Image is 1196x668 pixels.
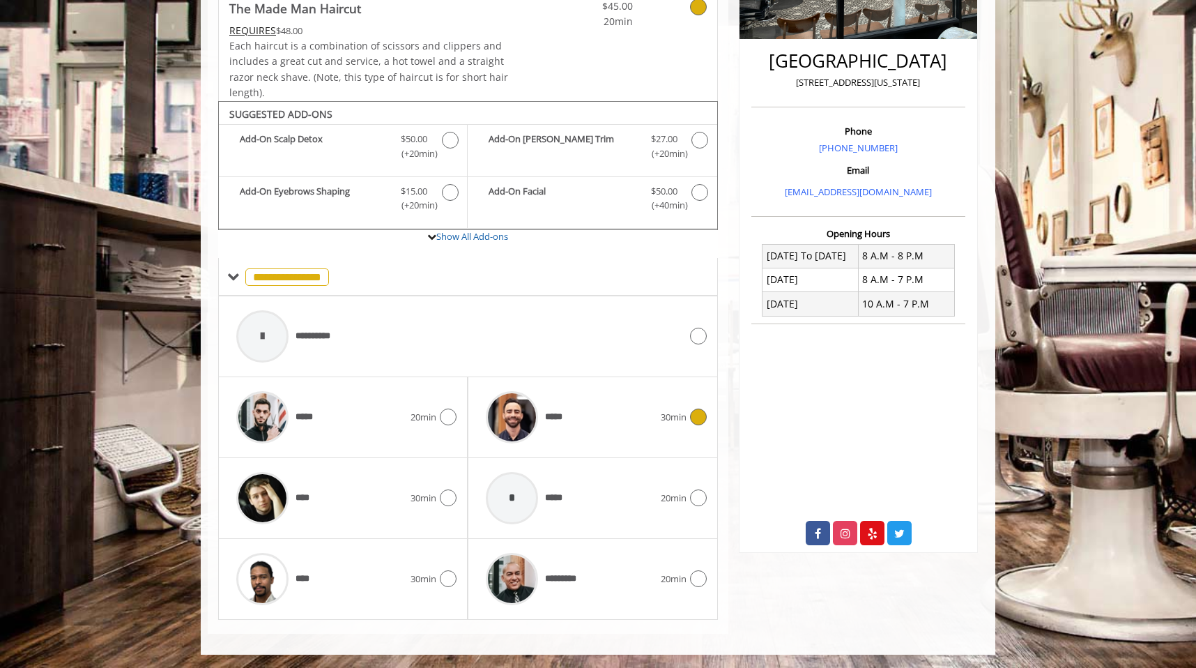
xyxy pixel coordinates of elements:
h3: Opening Hours [751,229,965,238]
span: 30min [411,491,436,506]
h2: [GEOGRAPHIC_DATA] [755,51,962,71]
div: $48.00 [229,23,509,38]
p: [STREET_ADDRESS][US_STATE] [755,75,962,90]
a: [PHONE_NUMBER] [819,142,898,154]
span: 20min [661,491,687,506]
td: [DATE] To [DATE] [762,244,859,268]
span: This service needs some Advance to be paid before we block your appointment [229,24,276,37]
b: Add-On Eyebrows Shaping [240,184,387,213]
a: Show All Add-ons [436,230,508,243]
span: $50.00 [401,132,427,146]
b: Add-On Facial [489,184,636,213]
span: Each haircut is a combination of scissors and clippers and includes a great cut and service, a ho... [229,39,508,99]
label: Add-On Facial [475,184,710,217]
h3: Email [755,165,962,175]
b: SUGGESTED ADD-ONS [229,107,332,121]
td: [DATE] [762,292,859,316]
span: 20min [551,14,633,29]
span: $50.00 [651,184,677,199]
h3: Phone [755,126,962,136]
span: $27.00 [651,132,677,146]
span: (+20min ) [394,146,435,161]
b: Add-On Scalp Detox [240,132,387,161]
span: $15.00 [401,184,427,199]
td: 8 A.M - 8 P.M [858,244,954,268]
span: 20min [411,410,436,425]
td: 8 A.M - 7 P.M [858,268,954,291]
td: 10 A.M - 7 P.M [858,292,954,316]
span: 30min [411,572,436,586]
span: (+20min ) [394,198,435,213]
td: [DATE] [762,268,859,291]
label: Add-On Eyebrows Shaping [226,184,460,217]
div: The Made Man Haircut Add-onS [218,101,718,231]
label: Add-On Scalp Detox [226,132,460,165]
span: (+40min ) [643,198,684,213]
span: (+20min ) [643,146,684,161]
span: 20min [661,572,687,586]
span: 30min [661,410,687,425]
label: Add-On Beard Trim [475,132,710,165]
b: Add-On [PERSON_NAME] Trim [489,132,636,161]
a: [EMAIL_ADDRESS][DOMAIN_NAME] [785,185,932,198]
